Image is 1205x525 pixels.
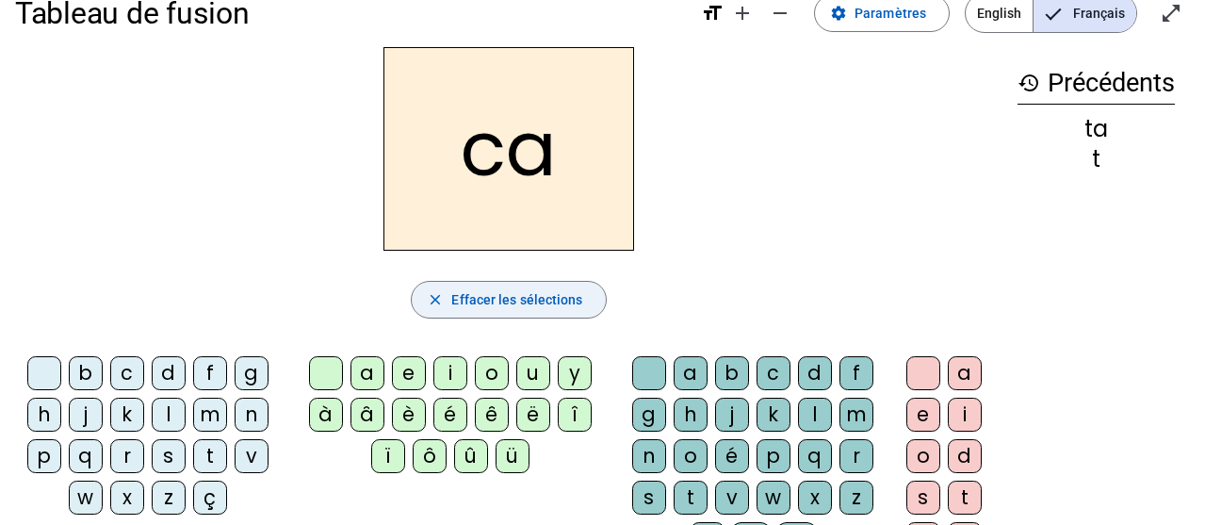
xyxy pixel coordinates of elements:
div: î [558,398,592,432]
div: ê [475,398,509,432]
mat-icon: history [1018,72,1040,94]
div: q [69,439,103,473]
div: h [674,398,708,432]
div: o [674,439,708,473]
div: ï [371,439,405,473]
div: u [516,356,550,390]
div: b [715,356,749,390]
div: r [110,439,144,473]
div: z [152,481,186,515]
div: m [839,398,873,432]
div: d [948,439,982,473]
div: e [392,356,426,390]
div: f [839,356,873,390]
div: x [110,481,144,515]
div: t [193,439,227,473]
div: w [757,481,790,515]
mat-icon: close [427,291,444,308]
div: k [110,398,144,432]
div: t [674,481,708,515]
div: ü [496,439,529,473]
div: l [152,398,186,432]
div: b [69,356,103,390]
div: i [433,356,467,390]
div: e [906,398,940,432]
div: g [235,356,269,390]
div: c [757,356,790,390]
div: é [715,439,749,473]
div: y [558,356,592,390]
button: Effacer les sélections [411,281,606,319]
span: Effacer les sélections [451,288,582,311]
mat-icon: open_in_full [1160,2,1182,25]
div: m [193,398,227,432]
div: s [906,481,940,515]
mat-icon: add [731,2,754,25]
div: o [475,356,509,390]
mat-icon: format_size [701,2,724,25]
h3: Précédents [1018,62,1175,105]
div: d [798,356,832,390]
div: x [798,481,832,515]
div: k [757,398,790,432]
div: n [235,398,269,432]
div: ç [193,481,227,515]
div: v [235,439,269,473]
div: n [632,439,666,473]
h2: ca [383,47,634,251]
span: Paramètres [855,2,926,25]
div: o [906,439,940,473]
div: é [433,398,467,432]
div: j [69,398,103,432]
div: j [715,398,749,432]
div: ô [413,439,447,473]
div: â [350,398,384,432]
div: h [27,398,61,432]
div: g [632,398,666,432]
div: c [110,356,144,390]
div: ë [516,398,550,432]
div: a [674,356,708,390]
div: z [839,481,873,515]
div: r [839,439,873,473]
div: v [715,481,749,515]
div: û [454,439,488,473]
div: i [948,398,982,432]
div: à [309,398,343,432]
div: l [798,398,832,432]
div: t [1018,148,1175,171]
div: s [632,481,666,515]
div: w [69,481,103,515]
div: a [948,356,982,390]
mat-icon: settings [830,5,847,22]
div: s [152,439,186,473]
div: è [392,398,426,432]
div: f [193,356,227,390]
div: p [27,439,61,473]
mat-icon: remove [769,2,791,25]
div: t [948,481,982,515]
div: ta [1018,118,1175,140]
div: q [798,439,832,473]
div: p [757,439,790,473]
div: d [152,356,186,390]
div: a [350,356,384,390]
